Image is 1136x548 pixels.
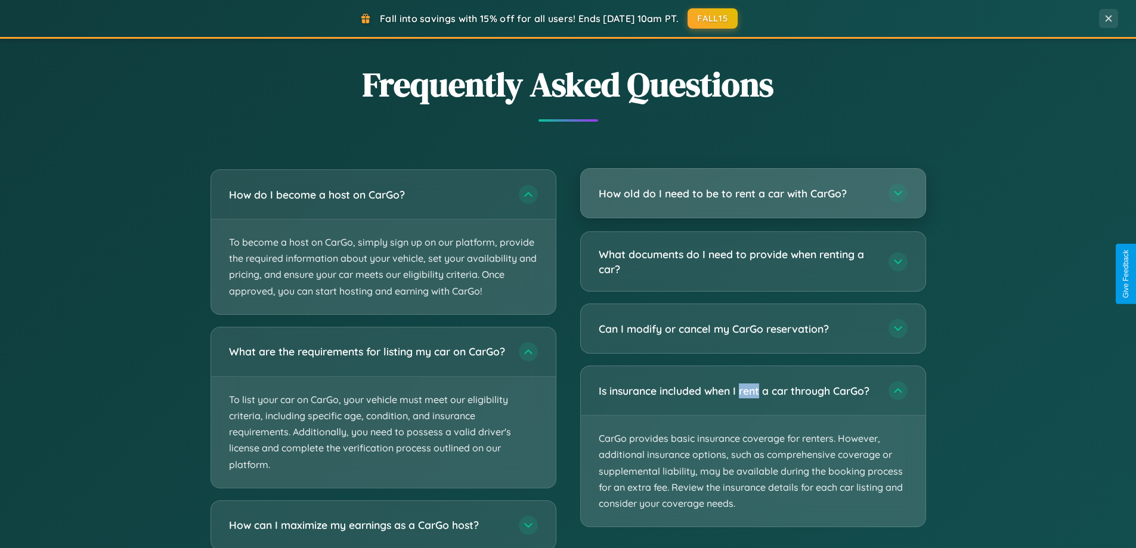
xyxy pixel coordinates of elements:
[380,13,679,24] span: Fall into savings with 15% off for all users! Ends [DATE] 10am PT.
[229,518,507,532] h3: How can I maximize my earnings as a CarGo host?
[211,219,556,314] p: To become a host on CarGo, simply sign up on our platform, provide the required information about...
[229,344,507,359] h3: What are the requirements for listing my car on CarGo?
[1122,250,1130,298] div: Give Feedback
[581,416,925,527] p: CarGo provides basic insurance coverage for renters. However, additional insurance options, such ...
[599,383,877,398] h3: Is insurance included when I rent a car through CarGo?
[599,321,877,336] h3: Can I modify or cancel my CarGo reservation?
[211,377,556,488] p: To list your car on CarGo, your vehicle must meet our eligibility criteria, including specific ag...
[229,187,507,202] h3: How do I become a host on CarGo?
[211,61,926,107] h2: Frequently Asked Questions
[599,247,877,276] h3: What documents do I need to provide when renting a car?
[688,8,738,29] button: FALL15
[599,186,877,201] h3: How old do I need to be to rent a car with CarGo?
